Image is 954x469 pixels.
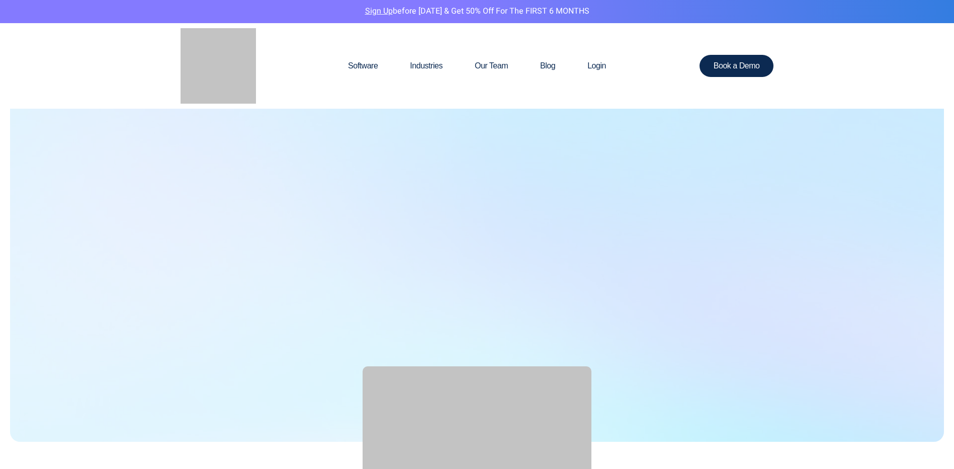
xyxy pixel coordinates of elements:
[8,5,946,18] p: before [DATE] & Get 50% Off for the FIRST 6 MONTHS
[571,42,622,90] a: Login
[332,42,394,90] a: Software
[459,42,524,90] a: Our Team
[714,62,760,70] span: Book a Demo
[524,42,571,90] a: Blog
[700,55,774,77] a: Book a Demo
[394,42,459,90] a: Industries
[365,5,393,17] a: Sign Up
